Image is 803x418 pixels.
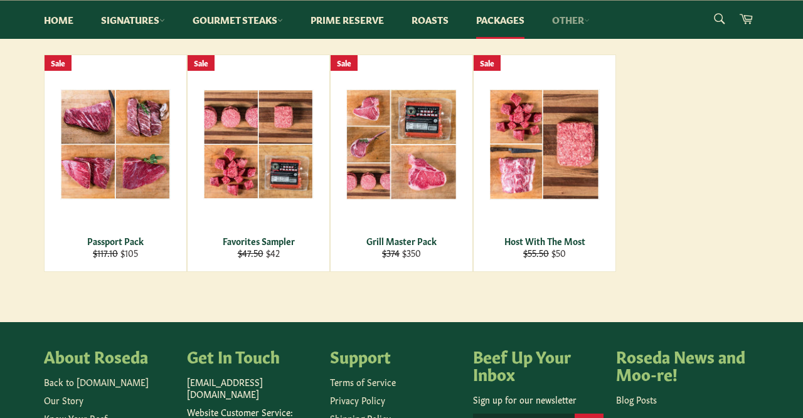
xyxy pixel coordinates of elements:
s: $117.10 [93,246,118,259]
img: Favorites Sampler [203,90,314,199]
h4: Support [330,347,460,365]
h4: Roseda News and Moo-re! [616,347,747,382]
h4: Beef Up Your Inbox [473,347,604,382]
a: Roasts [399,1,461,39]
s: $47.50 [238,246,263,259]
a: Blog Posts [616,393,657,405]
p: Sign up for our newsletter [473,394,604,405]
a: Home [31,1,86,39]
a: Host With The Most Host With The Most $55.50 $50 [473,55,616,272]
p: Website Customer Service: [187,406,317,418]
div: Sale [474,55,501,71]
a: Favorites Sampler Favorites Sampler $47.50 $42 [187,55,330,272]
a: Terms of Service [330,375,396,388]
a: Packages [464,1,537,39]
a: Passport Pack Passport Pack $117.10 $105 [44,55,187,272]
div: Host With The Most [482,235,608,247]
a: Back to [DOMAIN_NAME] [44,375,149,388]
div: $42 [196,247,322,259]
div: $105 [53,247,179,259]
s: $374 [382,246,400,259]
a: Gourmet Steaks [180,1,295,39]
div: $350 [339,247,465,259]
a: Grill Master Pack Grill Master Pack $374 $350 [330,55,473,272]
a: Other [540,1,602,39]
p: [EMAIL_ADDRESS][DOMAIN_NAME] [187,376,317,400]
s: $55.50 [523,246,549,259]
img: Passport Pack [60,89,171,199]
img: Host With The Most [489,89,600,200]
div: Sale [331,55,358,71]
h4: Get In Touch [187,347,317,365]
a: Our Story [44,394,83,406]
div: Grill Master Pack [339,235,465,247]
div: Favorites Sampler [196,235,322,247]
img: Grill Master Pack [346,89,457,200]
div: Passport Pack [53,235,179,247]
a: Signatures [88,1,178,39]
a: Privacy Policy [330,394,385,406]
div: Sale [188,55,215,71]
a: Prime Reserve [298,1,396,39]
div: Sale [45,55,72,71]
div: $50 [482,247,608,259]
h4: About Roseda [44,347,174,365]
